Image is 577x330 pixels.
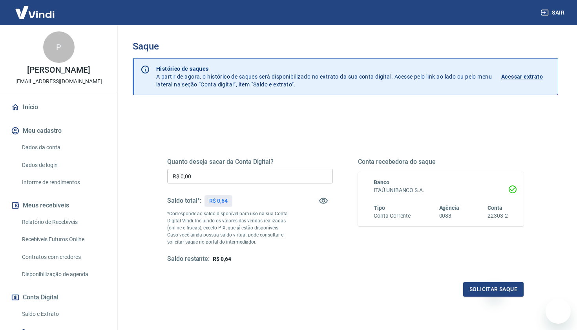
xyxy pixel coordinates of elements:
span: Tipo [374,205,385,211]
h5: Quanto deseja sacar da Conta Digital? [167,158,333,166]
h6: 22303-2 [488,212,508,220]
p: R$ 0,64 [209,197,228,205]
p: Histórico de saques [156,65,492,73]
h6: Conta Corrente [374,212,411,220]
span: Agência [439,205,460,211]
button: Sair [539,5,568,20]
a: Início [9,99,108,116]
a: Disponibilização de agenda [19,266,108,282]
a: Informe de rendimentos [19,174,108,191]
p: [EMAIL_ADDRESS][DOMAIN_NAME] [15,77,102,86]
a: Dados da conta [19,139,108,156]
div: P [43,31,75,63]
a: Acessar extrato [501,65,551,88]
p: *Corresponde ao saldo disponível para uso na sua Conta Digital Vindi. Incluindo os valores das ve... [167,210,292,246]
h5: Conta recebedora do saque [358,158,524,166]
a: Dados de login [19,157,108,173]
p: [PERSON_NAME] [27,66,90,74]
h5: Saldo restante: [167,255,210,263]
button: Solicitar saque [463,282,524,297]
a: Relatório de Recebíveis [19,214,108,230]
a: Contratos com credores [19,249,108,265]
h3: Saque [133,41,558,52]
p: A partir de agora, o histórico de saques será disponibilizado no extrato da sua conta digital. Ac... [156,65,492,88]
button: Meu cadastro [9,122,108,139]
h6: 0083 [439,212,460,220]
span: Banco [374,179,389,185]
p: Acessar extrato [501,73,543,81]
img: Vindi [9,0,60,24]
a: Recebíveis Futuros Online [19,231,108,247]
span: R$ 0,64 [213,256,231,262]
button: Conta Digital [9,289,108,306]
h6: ITAÚ UNIBANCO S.A. [374,186,508,194]
button: Meus recebíveis [9,197,108,214]
iframe: Fechar mensagem [486,280,502,295]
a: Saldo e Extrato [19,306,108,322]
span: Conta [488,205,502,211]
iframe: Botão para abrir a janela de mensagens [546,299,571,324]
h5: Saldo total*: [167,197,201,205]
